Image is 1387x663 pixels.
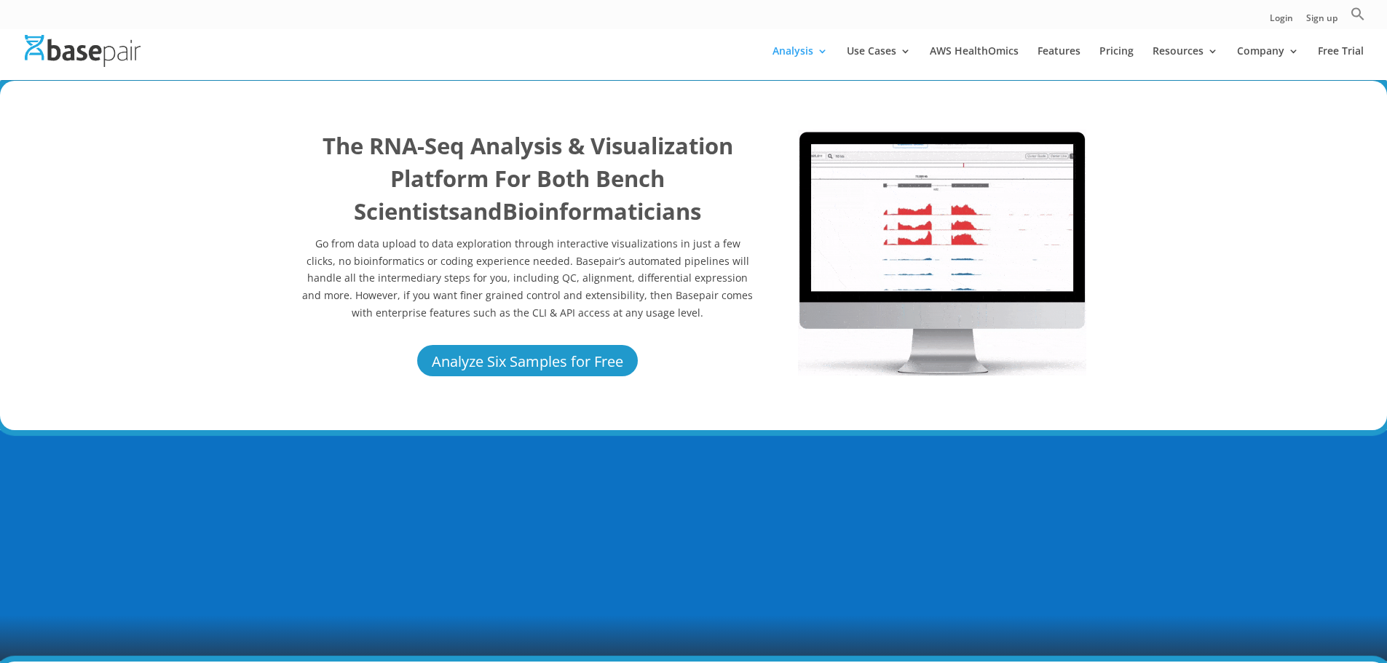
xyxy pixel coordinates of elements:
b: The RNA-Seq Analysis & Visualization Platform For Both Bench Scientists [323,130,733,226]
img: Basepair [25,35,141,66]
a: Company [1237,46,1299,80]
i: “We had very specific needs for quick and easy analysis. Most of the data we needed to analyze wa... [303,489,752,557]
a: Analyze Six Samples for Free [415,343,640,378]
svg: Search [1351,7,1365,21]
strong: [PERSON_NAME] [904,488,999,504]
a: Analysis [772,46,828,80]
a: Features [1038,46,1080,80]
b: Bioinformaticians [502,196,701,226]
a: Pricing [1099,46,1134,80]
a: Search Icon Link [1351,7,1365,29]
a: Sign up [1306,14,1337,29]
a: Login [1270,14,1293,29]
strong: [US_STATE] A&M Institute for Genome Sciences and Society (TIGSS) [817,523,1086,557]
b: and [459,196,502,226]
a: Resources [1153,46,1218,80]
a: Free Trial [1318,46,1364,80]
a: AWS HealthOmics [930,46,1019,80]
a: Use Cases [847,46,911,80]
p: Go from data upload to data exploration through interactive visualizations in just a few clicks, ... [301,235,755,322]
strong: Associate Director [898,506,1004,522]
img: RNA Seq 2022 [798,130,1086,376]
